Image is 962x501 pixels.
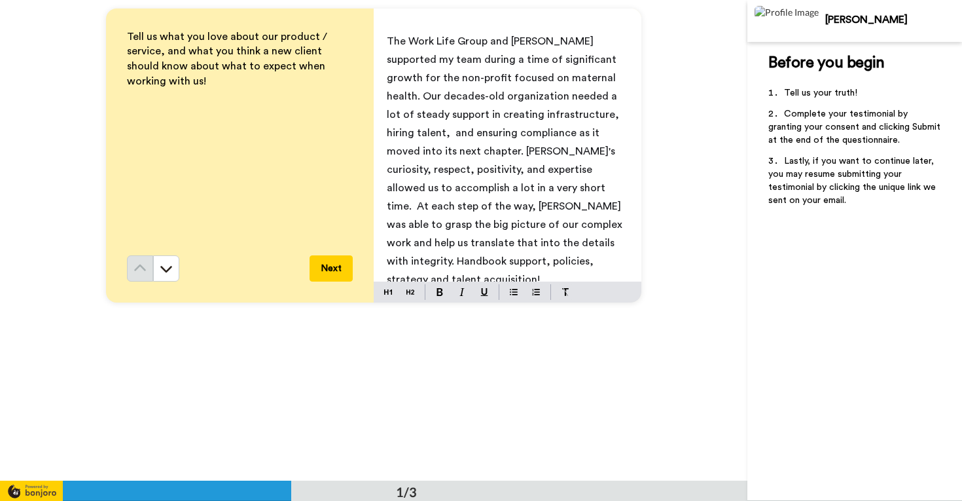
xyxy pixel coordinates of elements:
[825,14,961,26] div: [PERSON_NAME]
[532,287,540,297] img: numbered-block.svg
[127,31,330,87] span: Tell us what you love about our product / service, and what you think a new client should know ab...
[310,255,353,282] button: Next
[768,109,943,145] span: Complete your testimonial by granting your consent and clicking Submit at the end of the question...
[387,36,625,285] span: The Work Life Group and [PERSON_NAME] supported my team during a time of significant growth for t...
[768,157,938,205] span: Lastly, if you want to continue later, you may resume submitting your testimonial by clicking the...
[459,288,465,296] img: italic-mark.svg
[784,88,857,98] span: Tell us your truth!
[436,288,443,296] img: bold-mark.svg
[375,483,438,501] div: 1/3
[510,287,518,297] img: bulleted-block.svg
[406,287,414,297] img: heading-two-block.svg
[480,288,488,296] img: underline-mark.svg
[755,6,819,19] img: Profile Image
[768,55,884,71] span: Before you begin
[561,288,569,296] img: clear-format.svg
[384,287,392,297] img: heading-one-block.svg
